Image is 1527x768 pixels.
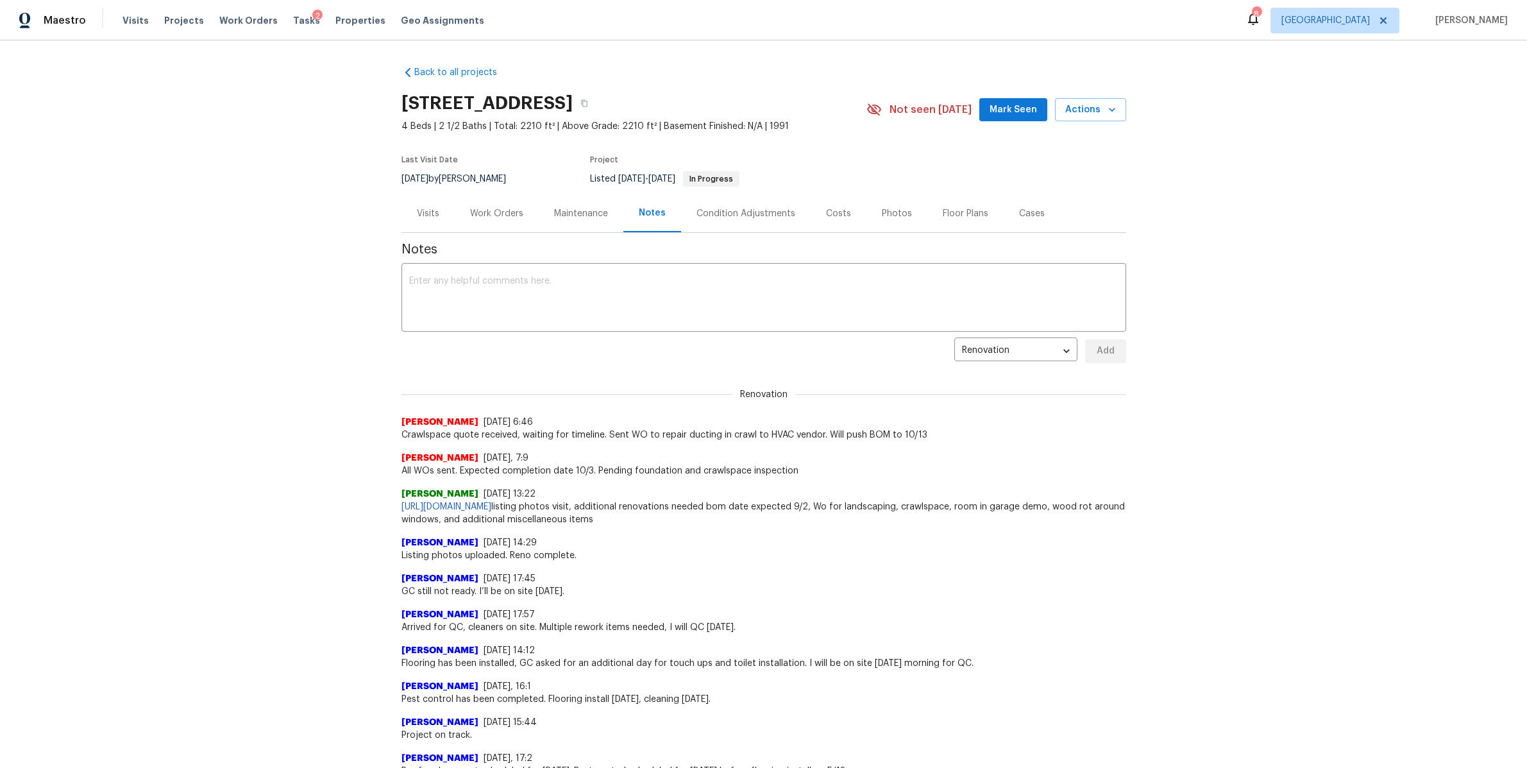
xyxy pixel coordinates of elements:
span: [DATE] 6:46 [484,418,533,427]
div: 8 [1252,8,1261,21]
span: [PERSON_NAME] [401,572,478,585]
span: [DATE] 15:44 [484,718,537,727]
span: Listing photos uploaded. Reno complete. [401,549,1126,562]
a: [URL][DOMAIN_NAME] [401,502,491,511]
span: Visits [122,14,149,27]
div: Condition Adjustments [696,207,795,220]
div: by [PERSON_NAME] [401,171,521,187]
span: Listed [590,175,739,183]
span: [PERSON_NAME] [401,488,478,500]
span: [PERSON_NAME] [401,452,478,465]
span: [PERSON_NAME] [401,680,478,693]
span: [DATE] [618,175,645,183]
span: [DATE] 17:45 [484,574,536,583]
div: Renovation [954,336,1077,367]
span: Maestro [44,14,86,27]
div: Cases [1019,207,1045,220]
span: Projects [164,14,204,27]
span: [DATE], 17:2 [484,754,532,763]
h2: [STREET_ADDRESS] [401,97,573,110]
span: GC still not ready. I’ll be on site [DATE]. [401,585,1126,598]
button: Mark Seen [979,98,1047,122]
span: Properties [335,14,385,27]
a: Back to all projects [401,66,525,79]
span: Mark Seen [990,102,1037,118]
span: Project [590,156,618,164]
span: Work Orders [219,14,278,27]
span: Pest control has been completed. Flooring install [DATE], cleaning [DATE]. [401,693,1126,706]
span: Renovation [732,388,795,401]
span: Not seen [DATE] [890,103,972,116]
span: [DATE] 13:22 [484,490,536,499]
div: Notes [639,207,666,219]
span: [DATE] [648,175,675,183]
span: [DATE] 17:57 [484,610,535,619]
button: Actions [1055,98,1126,122]
button: Copy Address [573,92,596,115]
span: [PERSON_NAME] [401,416,478,429]
span: Flooring has been installed, GC asked for an additional day for touch ups and toilet installation... [401,657,1126,670]
span: - [618,175,675,183]
span: [DATE], 7:9 [484,454,528,463]
span: Tasks [293,16,320,25]
span: Notes [401,243,1126,256]
span: All WOs sent. Expected completion date 10/3. Pending foundation and crawlspace inspection [401,465,1126,477]
div: 2 [312,10,323,22]
span: [GEOGRAPHIC_DATA] [1281,14,1370,27]
span: 4 Beds | 2 1/2 Baths | Total: 2210 ft² | Above Grade: 2210 ft² | Basement Finished: N/A | 1991 [401,120,866,133]
div: Visits [417,207,439,220]
span: [PERSON_NAME] [401,752,478,765]
span: [PERSON_NAME] [401,536,478,549]
span: Geo Assignments [401,14,484,27]
div: Work Orders [470,207,523,220]
span: Crawlspace quote received, waiting for timeline. Sent WO to repair ducting in crawl to HVAC vendo... [401,429,1126,441]
span: In Progress [684,175,738,183]
div: Costs [826,207,851,220]
span: Arrived for QC, cleaners on site. Multiple rework items needed, I will QC [DATE]. [401,621,1126,634]
span: Project on track. [401,729,1126,742]
span: Actions [1065,102,1116,118]
div: Floor Plans [943,207,988,220]
span: [DATE] [401,175,428,183]
div: Photos [882,207,912,220]
span: [PERSON_NAME] [401,644,478,657]
span: [DATE], 16:1 [484,682,531,691]
span: [PERSON_NAME] [401,716,478,729]
span: [DATE] 14:29 [484,538,537,547]
span: [DATE] 14:12 [484,646,535,655]
span: listing photos visit, additional renovations needed bom date expected 9/2, Wo for landscaping, cr... [401,500,1126,526]
span: Last Visit Date [401,156,458,164]
div: Maintenance [554,207,608,220]
span: [PERSON_NAME] [401,608,478,621]
span: [PERSON_NAME] [1430,14,1508,27]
